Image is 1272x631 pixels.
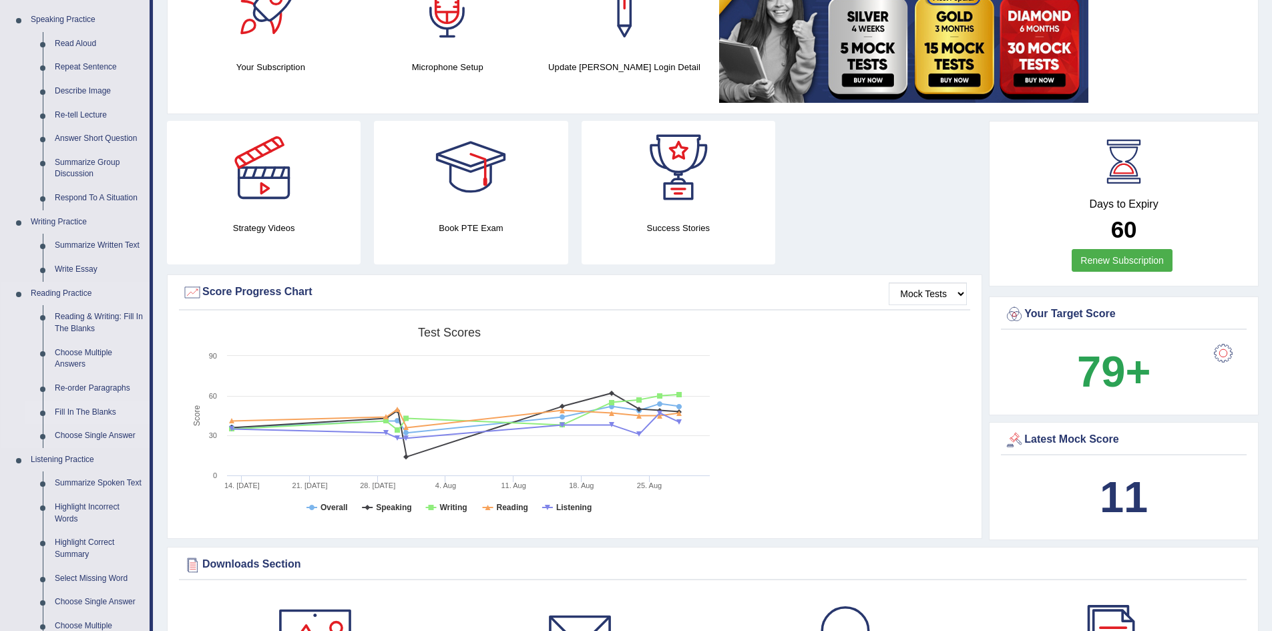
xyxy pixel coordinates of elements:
tspan: Reading [497,503,528,512]
h4: Book PTE Exam [374,221,568,235]
tspan: Writing [439,503,467,512]
a: Summarize Written Text [49,234,150,258]
a: Choose Single Answer [49,590,150,614]
tspan: Speaking [376,503,411,512]
a: Reading & Writing: Fill In The Blanks [49,305,150,341]
a: Fill In The Blanks [49,401,150,425]
a: Repeat Sentence [49,55,150,79]
a: Highlight Incorrect Words [49,495,150,531]
a: Choose Single Answer [49,424,150,448]
div: Latest Mock Score [1004,430,1243,450]
tspan: 21. [DATE] [292,481,328,489]
h4: Update [PERSON_NAME] Login Detail [543,60,706,74]
div: Score Progress Chart [182,282,967,302]
tspan: 28. [DATE] [360,481,395,489]
h4: Success Stories [582,221,775,235]
tspan: 18. Aug [569,481,594,489]
a: Writing Practice [25,210,150,234]
a: Reading Practice [25,282,150,306]
a: Respond To A Situation [49,186,150,210]
text: 60 [209,392,217,400]
tspan: Test scores [418,326,481,339]
h4: Microphone Setup [366,60,529,74]
a: Answer Short Question [49,127,150,151]
b: 11 [1100,473,1148,521]
tspan: 11. Aug [501,481,525,489]
a: Summarize Spoken Text [49,471,150,495]
h4: Your Subscription [189,60,353,74]
a: Listening Practice [25,448,150,472]
div: Your Target Score [1004,304,1243,325]
tspan: 25. Aug [637,481,662,489]
a: Summarize Group Discussion [49,151,150,186]
tspan: Listening [556,503,592,512]
a: Speaking Practice [25,8,150,32]
a: Read Aloud [49,32,150,56]
a: Write Essay [49,258,150,282]
text: 30 [209,431,217,439]
tspan: Score [192,405,202,427]
a: Re-tell Lecture [49,103,150,128]
div: Downloads Section [182,555,1243,575]
a: Choose Multiple Answers [49,341,150,377]
a: Re-order Paragraphs [49,377,150,401]
text: 0 [213,471,217,479]
tspan: Overall [321,503,348,512]
tspan: 4. Aug [435,481,456,489]
tspan: 14. [DATE] [224,481,260,489]
h4: Strategy Videos [167,221,361,235]
text: 90 [209,352,217,360]
a: Select Missing Word [49,567,150,591]
a: Highlight Correct Summary [49,531,150,566]
a: Renew Subscription [1072,249,1173,272]
a: Describe Image [49,79,150,103]
b: 79+ [1077,347,1150,396]
b: 60 [1111,216,1137,242]
h4: Days to Expiry [1004,198,1243,210]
